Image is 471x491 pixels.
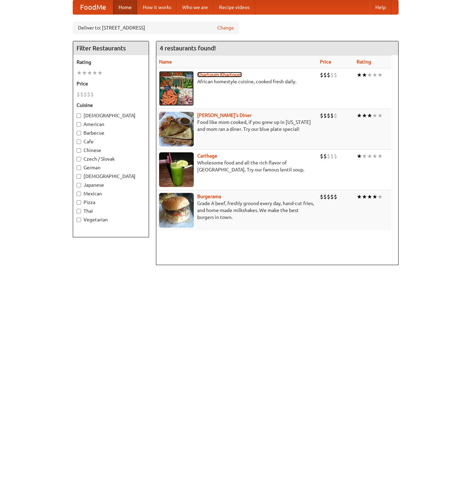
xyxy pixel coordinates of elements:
label: German [77,164,145,171]
input: [DEMOGRAPHIC_DATA] [77,113,81,118]
li: $ [327,193,330,201]
li: ★ [362,152,367,160]
label: Cafe [77,138,145,145]
a: Recipe videos [213,0,255,14]
label: Chinese [77,147,145,154]
a: Help [370,0,391,14]
p: Grade A beef, freshly ground every day, hand-cut fries, and home-made milkshakes. We make the bes... [159,200,314,221]
li: $ [334,112,337,119]
li: ★ [372,152,377,160]
input: Cafe [77,139,81,144]
img: burgerama.jpg [159,193,194,228]
h5: Price [77,80,145,87]
li: ★ [362,112,367,119]
li: $ [323,152,327,160]
a: Who we are [177,0,213,14]
li: $ [327,112,330,119]
input: Pizza [77,200,81,205]
li: $ [330,193,334,201]
li: ★ [357,71,362,79]
input: German [77,166,81,170]
li: ★ [377,152,383,160]
li: ★ [77,69,82,77]
p: Wholesome food and all the rich flavor of [GEOGRAPHIC_DATA]. Try our famous lentil soup. [159,159,314,173]
li: $ [320,193,323,201]
li: $ [87,91,90,98]
li: ★ [82,69,87,77]
p: African homestyle cuisine, cooked fresh daily. [159,78,314,85]
p: Food like mom cooked, if you grew up in [US_STATE] and mom ran a diner. Try our blue plate special! [159,119,314,133]
li: $ [323,112,327,119]
h4: Filter Restaurants [73,41,149,55]
li: ★ [372,71,377,79]
input: Vegetarian [77,218,81,222]
li: ★ [357,152,362,160]
li: ★ [377,112,383,119]
li: ★ [367,71,372,79]
a: Change [217,24,234,31]
input: Barbecue [77,131,81,135]
label: Pizza [77,199,145,206]
img: sallys.jpg [159,112,194,146]
a: [PERSON_NAME]'s Diner [197,112,252,118]
h5: Cuisine [77,102,145,109]
a: Rating [357,59,371,65]
label: [DEMOGRAPHIC_DATA] [77,173,145,180]
li: $ [330,152,334,160]
li: $ [320,152,323,160]
input: Japanese [77,183,81,187]
a: Khartoum Khartoum [197,72,242,77]
label: Thai [77,208,145,214]
input: Czech / Slovak [77,157,81,161]
a: Carthage [197,153,217,159]
div: Deliver to: [STREET_ADDRESS] [73,22,239,34]
li: $ [334,193,337,201]
b: Burgerama [197,194,221,199]
li: ★ [357,112,362,119]
li: $ [77,91,80,98]
label: [DEMOGRAPHIC_DATA] [77,112,145,119]
img: carthage.jpg [159,152,194,187]
label: Czech / Slovak [77,155,145,162]
label: Vegetarian [77,216,145,223]
li: $ [334,71,337,79]
li: ★ [92,69,97,77]
label: Barbecue [77,129,145,136]
a: How it works [137,0,177,14]
input: Thai [77,209,81,213]
li: $ [80,91,84,98]
li: ★ [367,152,372,160]
img: khartoum.jpg [159,71,194,106]
a: FoodMe [73,0,113,14]
input: American [77,122,81,127]
li: $ [327,71,330,79]
li: $ [90,91,94,98]
input: [DEMOGRAPHIC_DATA] [77,174,81,179]
li: ★ [377,71,383,79]
label: Mexican [77,190,145,197]
label: Japanese [77,181,145,188]
h5: Rating [77,59,145,66]
li: ★ [362,71,367,79]
li: $ [327,152,330,160]
li: ★ [372,193,377,201]
li: ★ [372,112,377,119]
li: $ [320,112,323,119]
ng-pluralize: 4 restaurants found! [160,45,216,51]
li: $ [320,71,323,79]
li: $ [323,71,327,79]
li: ★ [367,193,372,201]
li: ★ [377,193,383,201]
li: $ [334,152,337,160]
li: ★ [362,193,367,201]
li: $ [330,71,334,79]
label: American [77,121,145,128]
input: Chinese [77,148,81,153]
input: Mexican [77,192,81,196]
li: ★ [367,112,372,119]
a: Name [159,59,172,65]
li: $ [323,193,327,201]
